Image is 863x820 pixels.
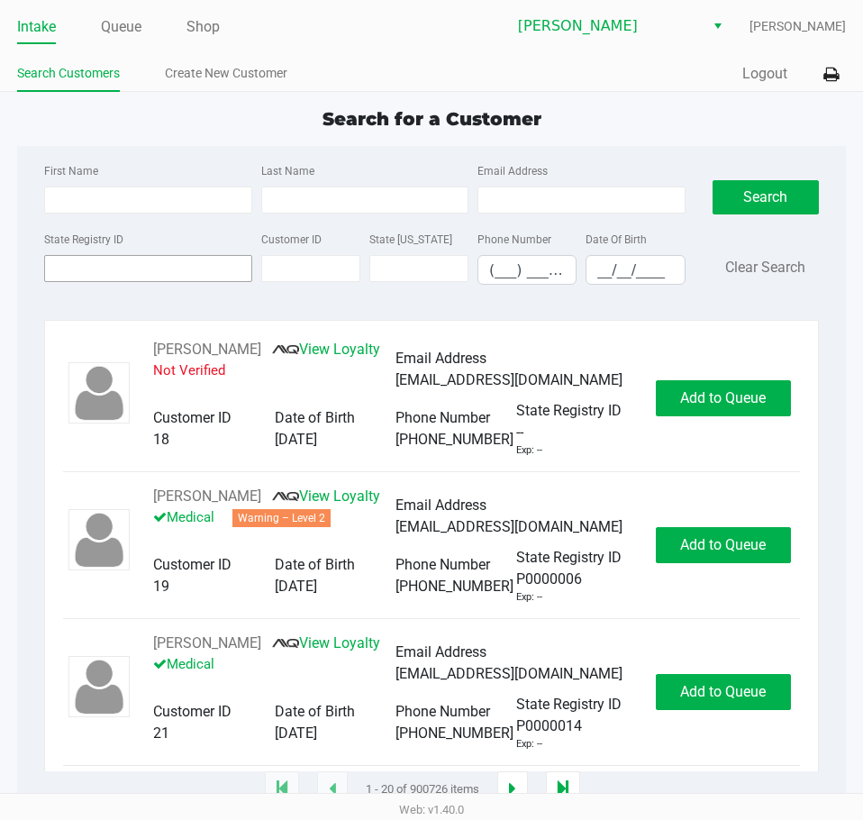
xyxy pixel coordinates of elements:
[186,14,220,40] a: Shop
[395,371,622,388] span: [EMAIL_ADDRESS][DOMAIN_NAME]
[516,569,582,590] span: P0000006
[680,389,766,406] span: Add to Queue
[265,771,299,807] app-submit-button: Move to first page
[272,341,380,358] a: View Loyalty
[395,724,513,742] span: [PHONE_NUMBER]
[586,232,647,248] label: Date Of Birth
[44,163,98,179] label: First Name
[516,549,622,566] span: State Registry ID
[153,556,232,573] span: Customer ID
[44,232,123,248] label: State Registry ID
[275,556,355,573] span: Date of Birth
[322,108,541,130] span: Search for a Customer
[232,509,331,527] span: Warning – Level 2
[153,703,232,720] span: Customer ID
[369,232,452,248] label: State [US_STATE]
[656,527,791,563] button: Add to Queue
[17,62,120,85] a: Search Customers
[153,633,261,654] button: See customer info
[395,350,486,367] span: Email Address
[153,360,395,386] p: Not Verified
[704,10,731,42] button: Select
[153,409,232,426] span: Customer ID
[395,409,490,426] span: Phone Number
[395,518,622,535] span: [EMAIL_ADDRESS][DOMAIN_NAME]
[395,497,486,514] span: Email Address
[395,431,513,448] span: [PHONE_NUMBER]
[656,674,791,710] button: Add to Queue
[395,643,486,661] span: Email Address
[725,257,805,278] button: Clear Search
[516,737,542,752] div: Exp: --
[395,556,490,573] span: Phone Number
[516,696,622,713] span: State Registry ID
[586,255,685,285] kendo-maskedtextbox: Format: MM/DD/YYYY
[497,771,528,807] app-submit-button: Next
[680,683,766,700] span: Add to Queue
[272,634,380,651] a: View Loyalty
[317,771,348,807] app-submit-button: Previous
[395,665,622,682] span: [EMAIL_ADDRESS][DOMAIN_NAME]
[477,255,577,285] kendo-maskedtextbox: Format: (999) 999-9999
[516,715,582,737] span: P0000014
[749,17,846,36] span: [PERSON_NAME]
[680,536,766,553] span: Add to Queue
[516,402,622,419] span: State Registry ID
[713,180,819,214] button: Search
[477,232,551,248] label: Phone Number
[153,724,169,742] span: 21
[656,380,791,416] button: Add to Queue
[516,443,542,459] div: Exp: --
[153,578,169,595] span: 19
[101,14,141,40] a: Queue
[165,62,287,85] a: Create New Customer
[17,14,56,40] a: Intake
[395,703,490,720] span: Phone Number
[395,578,513,595] span: [PHONE_NUMBER]
[477,163,548,179] label: Email Address
[586,256,684,284] input: Format: MM/DD/YYYY
[275,703,355,720] span: Date of Birth
[153,486,261,507] button: See customer info
[516,590,542,606] div: Exp: --
[518,15,694,37] span: [PERSON_NAME]
[546,771,580,807] app-submit-button: Move to last page
[153,339,261,360] button: See customer info
[275,578,317,595] span: [DATE]
[153,654,395,679] p: Medical
[275,431,317,448] span: [DATE]
[742,63,787,85] button: Logout
[516,422,523,443] span: --
[399,803,464,816] span: Web: v1.40.0
[275,724,317,742] span: [DATE]
[478,256,576,284] input: Format: (999) 999-9999
[366,780,479,798] span: 1 - 20 of 900726 items
[275,409,355,426] span: Date of Birth
[261,163,314,179] label: Last Name
[153,507,395,533] p: Medical
[272,487,380,505] a: View Loyalty
[153,431,169,448] span: 18
[261,232,322,248] label: Customer ID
